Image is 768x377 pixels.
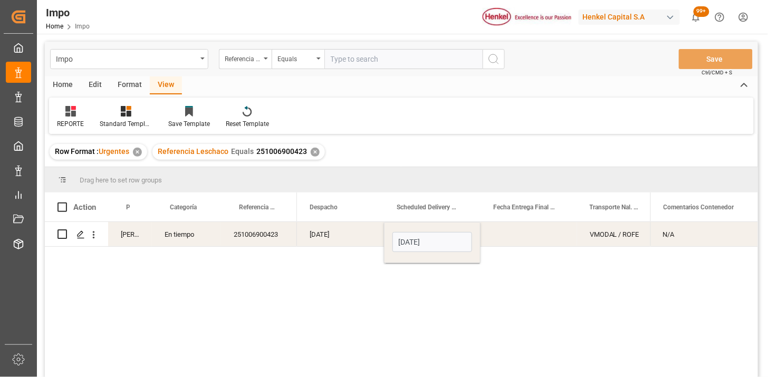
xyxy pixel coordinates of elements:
[219,49,272,69] button: open menu
[679,49,753,69] button: Save
[297,222,384,246] div: [DATE]
[57,119,84,129] div: REPORTE
[225,52,261,64] div: Referencia Leschaco
[170,204,197,211] span: Categoría
[483,8,571,26] img: Henkel%20logo.jpg_1689854090.jpg
[50,49,208,69] button: open menu
[100,119,152,129] div: Standard Templates
[150,76,182,94] div: View
[56,52,197,65] div: Impo
[239,204,275,211] span: Referencia Leschaco
[577,222,662,246] div: VMODAL / ROFE
[650,222,758,246] div: N/A
[590,204,640,211] span: Transporte Nal. (Nombre#Caja)
[493,204,555,211] span: Fecha Entrega Final en [GEOGRAPHIC_DATA]
[46,5,90,21] div: Impo
[80,176,162,184] span: Drag here to set row groups
[684,5,708,29] button: show 100 new notifications
[324,49,483,69] input: Type to search
[73,202,96,212] div: Action
[55,147,99,156] span: Row Format :
[152,222,221,246] div: En tiempo
[126,204,130,211] span: Persona responsable de seguimiento
[650,222,758,247] div: Press SPACE to select this row.
[226,119,269,129] div: Reset Template
[99,147,129,156] span: Urgentes
[45,76,81,94] div: Home
[397,204,458,211] span: Scheduled Delivery Date
[579,7,684,27] button: Henkel Capital S.A
[694,6,709,17] span: 99+
[483,49,505,69] button: search button
[392,232,472,252] input: DD-MM-YYYY
[158,147,228,156] span: Referencia Leschaco
[46,23,63,30] a: Home
[108,222,152,246] div: [PERSON_NAME]
[311,148,320,157] div: ✕
[579,9,680,25] div: Henkel Capital S.A
[168,119,210,129] div: Save Template
[664,204,734,211] span: Comentarios Contenedor
[708,5,732,29] button: Help Center
[272,49,324,69] button: open menu
[110,76,150,94] div: Format
[133,148,142,157] div: ✕
[277,52,313,64] div: Equals
[702,69,733,76] span: Ctrl/CMD + S
[256,147,307,156] span: 251006900423
[231,147,254,156] span: Equals
[221,222,297,246] div: 251006900423
[45,222,297,247] div: Press SPACE to select this row.
[310,204,338,211] span: Despacho
[81,76,110,94] div: Edit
